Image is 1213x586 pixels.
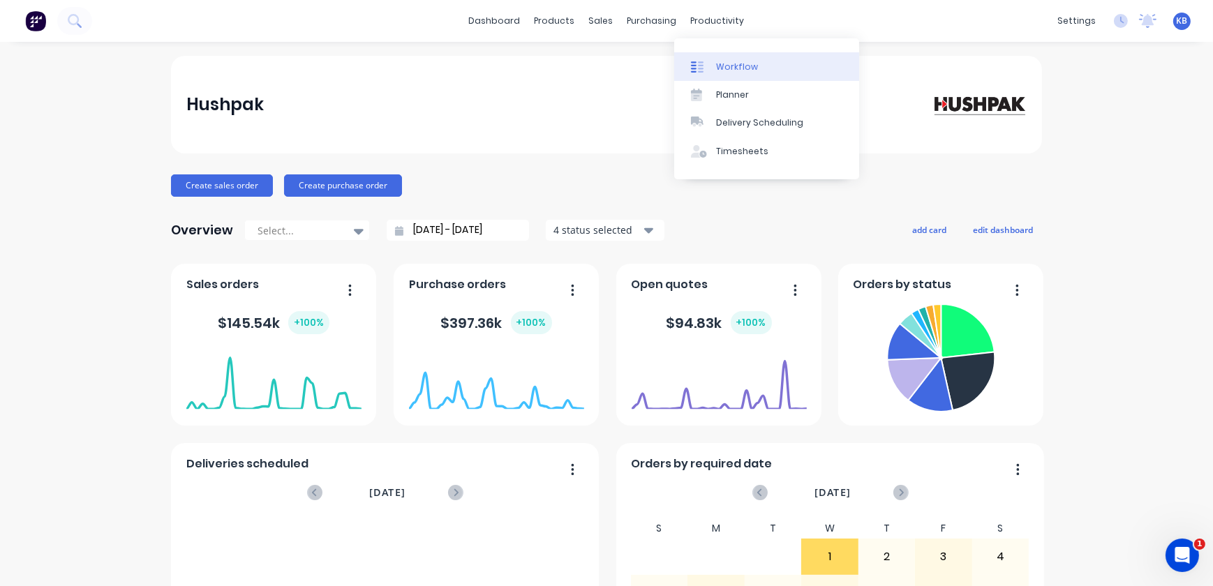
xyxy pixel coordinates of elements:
[218,311,329,334] div: $ 145.54k
[171,174,273,197] button: Create sales order
[674,81,859,109] a: Planner
[674,52,859,80] a: Workflow
[441,311,552,334] div: $ 397.36k
[916,539,972,574] div: 3
[1166,539,1199,572] iframe: Intercom live chat
[687,518,745,539] div: M
[716,117,803,129] div: Delivery Scheduling
[511,311,552,334] div: + 100 %
[553,223,641,237] div: 4 status selected
[1177,15,1188,27] span: KB
[964,220,1042,239] button: edit dashboard
[284,174,402,197] button: Create purchase order
[716,61,758,73] div: Workflow
[858,518,916,539] div: T
[915,518,972,539] div: F
[171,216,233,244] div: Overview
[859,539,915,574] div: 2
[802,539,858,574] div: 1
[1194,539,1205,550] span: 1
[674,137,859,165] a: Timesheets
[186,276,259,293] span: Sales orders
[632,276,708,293] span: Open quotes
[929,92,1027,117] img: Hushpak
[903,220,955,239] button: add card
[369,485,405,500] span: [DATE]
[814,485,851,500] span: [DATE]
[528,10,582,31] div: products
[582,10,620,31] div: sales
[972,518,1029,539] div: S
[631,518,688,539] div: S
[1050,10,1103,31] div: settings
[674,109,859,137] a: Delivery Scheduling
[684,10,752,31] div: productivity
[462,10,528,31] a: dashboard
[409,276,506,293] span: Purchase orders
[801,518,858,539] div: W
[854,276,952,293] span: Orders by status
[620,10,684,31] div: purchasing
[546,220,664,241] button: 4 status selected
[667,311,772,334] div: $ 94.83k
[25,10,46,31] img: Factory
[731,311,772,334] div: + 100 %
[186,91,264,119] div: Hushpak
[716,89,749,101] div: Planner
[745,518,802,539] div: T
[716,145,768,158] div: Timesheets
[973,539,1029,574] div: 4
[186,456,308,472] span: Deliveries scheduled
[288,311,329,334] div: + 100 %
